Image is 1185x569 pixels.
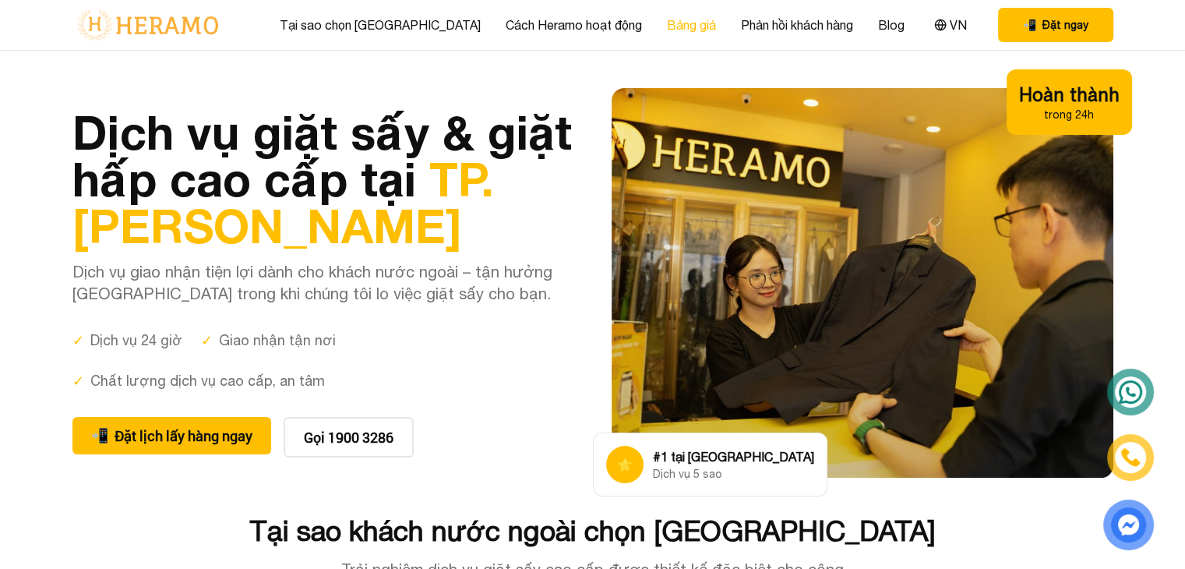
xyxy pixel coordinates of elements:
[653,466,814,482] div: Dịch vụ 5 sao
[1109,436,1151,479] a: phone-icon
[1023,17,1036,33] span: phone
[617,455,633,474] span: star
[72,330,182,352] div: Dịch vụ 24 giờ
[72,261,574,305] p: Dịch vụ giao nhận tiện lợi dành cho khách nước ngoài – tận hưởng [GEOGRAPHIC_DATA] trong khi chún...
[741,16,853,34] a: Phản hồi khách hàng
[72,9,223,41] img: logo-with-text.png
[72,150,494,253] span: TP. [PERSON_NAME]
[72,370,84,392] span: ✓
[284,417,414,458] button: Gọi 1900 3286
[1019,107,1120,122] div: trong 24h
[72,108,574,249] h1: Dịch vụ giặt sấy & giặt hấp cao cấp tại
[72,370,325,392] div: Chất lượng dịch vụ cao cấp, an tâm
[72,330,84,352] span: ✓
[506,16,642,34] a: Cách Heramo hoạt động
[201,330,336,352] div: Giao nhận tận nơi
[72,417,271,454] button: phone Đặt lịch lấy hàng ngay
[201,330,213,352] span: ✓
[1120,447,1141,468] img: phone-icon
[667,16,716,34] a: Bảng giá
[1042,17,1088,33] span: Đặt ngay
[91,425,108,447] span: phone
[929,15,972,35] button: VN
[653,447,814,466] div: #1 tại [GEOGRAPHIC_DATA]
[280,16,481,34] a: Tại sao chọn [GEOGRAPHIC_DATA]
[998,8,1113,42] button: phone Đặt ngay
[878,16,905,34] a: Blog
[1019,82,1120,107] div: Hoàn thành
[72,515,1113,546] h2: Tại sao khách nước ngoài chọn [GEOGRAPHIC_DATA]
